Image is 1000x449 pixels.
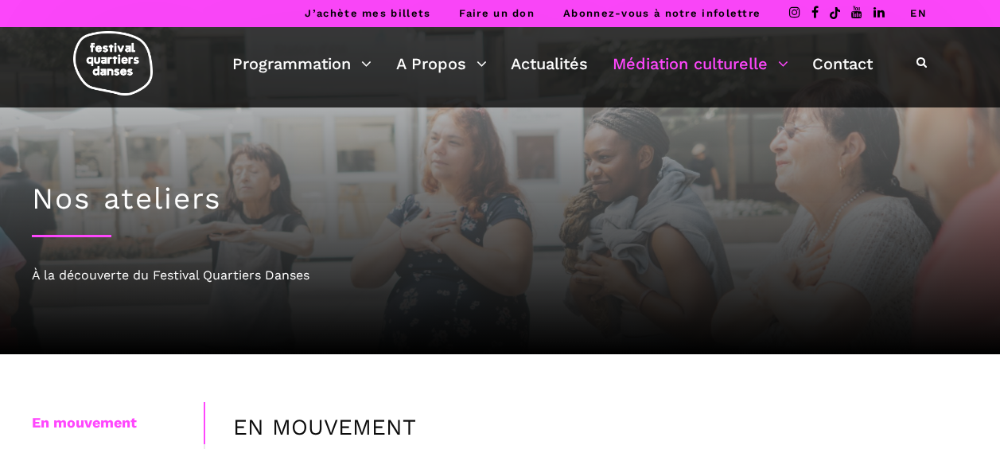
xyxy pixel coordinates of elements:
[73,31,153,96] img: logo-fqd-med
[812,50,873,77] a: Contact
[305,7,430,19] a: J’achète mes billets
[232,50,372,77] a: Programmation
[32,182,968,217] h1: Nos ateliers
[910,7,927,19] a: EN
[396,50,487,77] a: A Propos
[233,414,940,441] h4: EN MOUVEMENT
[563,7,761,19] a: Abonnez-vous à notre infolettre
[511,50,588,77] a: Actualités
[613,50,788,77] a: Médiation culturelle
[459,7,535,19] a: Faire un don
[32,265,968,286] div: À la découverte du Festival Quartiers Danses
[32,402,204,444] div: En mouvement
